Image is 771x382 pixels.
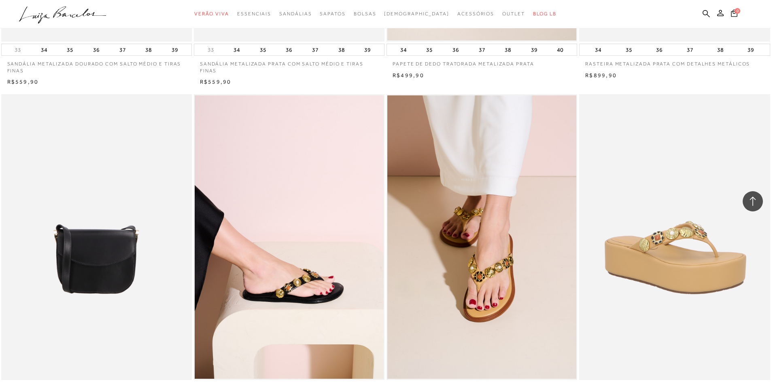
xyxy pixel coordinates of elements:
span: R$559,90 [7,78,39,85]
a: RASTEIRA METALIZADA PRATA COM DETALHES METÁLICOS [579,56,770,68]
img: RASTEIRA DE DEDO EM COURO AREIA COM APLICAÇÕES METÁLICAS [387,95,576,379]
button: 36 [450,44,461,55]
span: Essenciais [237,11,271,17]
button: 38 [715,44,726,55]
span: [DEMOGRAPHIC_DATA] [384,11,449,17]
span: Sapatos [320,11,345,17]
span: Outlet [502,11,525,17]
span: Verão Viva [194,11,229,17]
img: SANDÁLIA FLATFORM DE DEDO EM COURO AREIA COM APLICAÇÕES [580,95,769,379]
a: SANDÁLIA METALIZADA DOURADO COM SALTO MÉDIO E TIRAS FINAS [1,56,192,74]
a: RASTEIRA DE DEDO EM COURO PRETO COM APLICAÇÕES METÁLICAS RASTEIRA DE DEDO EM COURO PRETO COM APLI... [195,95,384,379]
button: 33 [12,46,23,54]
button: 35 [257,44,269,55]
img: BOLSA PEQUENA EM COURO PRETO COM DETALHE METÁLICO [2,95,191,379]
a: SANDÁLIA FLATFORM DE DEDO EM COURO AREIA COM APLICAÇÕES SANDÁLIA FLATFORM DE DEDO EM COURO AREIA ... [580,95,769,379]
span: BLOG LB [533,11,556,17]
a: categoryNavScreenReaderText [194,6,229,21]
button: 33 [205,46,217,54]
button: 39 [362,44,373,55]
button: 37 [117,44,128,55]
button: 37 [476,44,488,55]
button: 34 [398,44,409,55]
a: SANDÁLIA METALIZADA PRATA COM SALTO MÉDIO E TIRAS FINAS [194,56,384,74]
button: 34 [38,44,50,55]
a: categoryNavScreenReaderText [457,6,494,21]
a: categoryNavScreenReaderText [354,6,376,21]
button: 35 [64,44,76,55]
a: categoryNavScreenReaderText [320,6,345,21]
a: PAPETE DE DEDO TRATORADA METALIZADA PRATA [387,56,577,68]
button: 37 [310,44,321,55]
button: 39 [529,44,540,55]
button: 35 [623,44,635,55]
a: categoryNavScreenReaderText [279,6,312,21]
button: 34 [231,44,242,55]
span: R$899,90 [585,72,617,78]
button: 40 [554,44,566,55]
button: 38 [336,44,347,55]
button: 39 [169,44,181,55]
img: RASTEIRA DE DEDO EM COURO PRETO COM APLICAÇÕES METÁLICAS [195,95,384,379]
span: Sandálias [279,11,312,17]
button: 36 [91,44,102,55]
span: 0 [735,8,740,14]
button: 38 [143,44,154,55]
span: R$559,90 [200,78,232,85]
a: categoryNavScreenReaderText [502,6,525,21]
button: 37 [684,44,696,55]
a: BOLSA PEQUENA EM COURO PRETO COM DETALHE METÁLICO BOLSA PEQUENA EM COURO PRETO COM DETALHE METÁLICO [2,95,191,379]
button: 38 [502,44,514,55]
a: BLOG LB [533,6,556,21]
button: 39 [745,44,756,55]
button: 36 [283,44,295,55]
span: Acessórios [457,11,494,17]
a: RASTEIRA DE DEDO EM COURO AREIA COM APLICAÇÕES METÁLICAS RASTEIRA DE DEDO EM COURO AREIA COM APLI... [387,95,576,379]
button: 34 [593,44,604,55]
button: 35 [424,44,435,55]
a: noSubCategoriesText [384,6,449,21]
a: categoryNavScreenReaderText [237,6,271,21]
button: 36 [654,44,665,55]
span: R$499,90 [393,72,424,78]
span: Bolsas [354,11,376,17]
button: 0 [729,9,740,20]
